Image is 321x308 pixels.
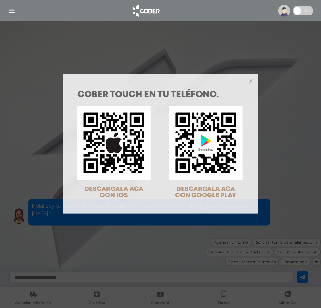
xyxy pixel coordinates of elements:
[175,186,237,198] span: DESCARGALA ACA CON GOOGLE PLAY
[84,186,143,198] span: DESCARGALA ACA CON IOS
[249,78,253,84] button: Close
[77,91,244,99] h1: COBER TOUCH en tu teléfono.
[169,106,243,180] img: qr-code
[77,106,151,180] img: qr-code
